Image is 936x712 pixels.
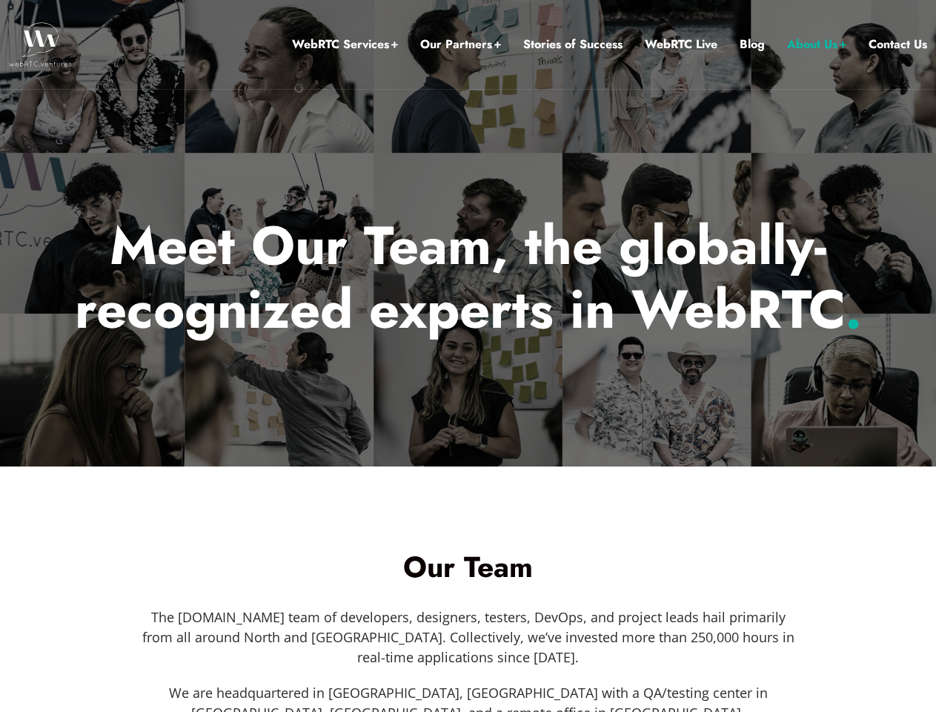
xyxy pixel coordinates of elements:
[53,553,883,581] h1: Our Team
[787,35,846,54] a: About Us
[136,607,800,667] p: The [DOMAIN_NAME] team of developers, designers, testers, DevOps, and project leads hail primaril...
[645,35,717,54] a: WebRTC Live
[420,35,501,54] a: Our Partners
[292,35,398,54] a: WebRTC Services
[9,22,72,67] img: WebRTC.ventures
[740,35,765,54] a: Blog
[869,35,927,54] a: Contact Us
[523,35,623,54] a: Stories of Success
[34,214,902,342] p: Meet Our Team, the globally-recognized experts in WebRTC
[845,271,862,348] span: .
